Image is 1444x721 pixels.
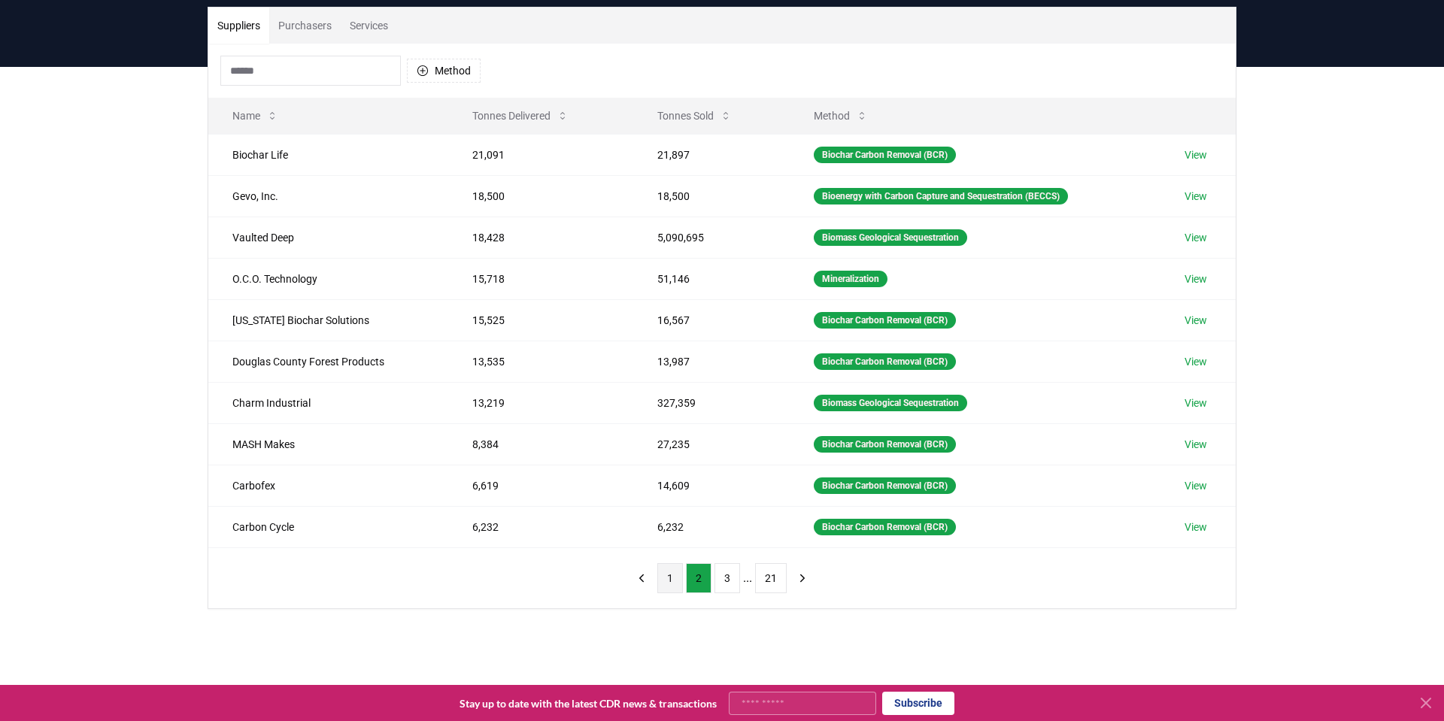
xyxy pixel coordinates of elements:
a: View [1185,478,1207,493]
button: Name [220,101,290,131]
td: 21,897 [633,134,790,175]
a: View [1185,230,1207,245]
td: 27,235 [633,423,790,465]
td: Charm Industrial [208,382,448,423]
td: Douglas County Forest Products [208,341,448,382]
button: 1 [657,563,683,593]
button: Purchasers [269,8,341,44]
button: next page [790,563,815,593]
td: 16,567 [633,299,790,341]
button: Method [407,59,481,83]
button: Suppliers [208,8,269,44]
a: View [1185,271,1207,286]
div: Mineralization [814,271,887,287]
td: 6,619 [448,465,633,506]
button: Tonnes Sold [645,101,744,131]
td: O.C.O. Technology [208,258,448,299]
a: View [1185,354,1207,369]
button: 21 [755,563,787,593]
td: Carbon Cycle [208,506,448,547]
td: 51,146 [633,258,790,299]
a: View [1185,189,1207,204]
td: 8,384 [448,423,633,465]
div: Biochar Carbon Removal (BCR) [814,147,956,163]
div: Biochar Carbon Removal (BCR) [814,436,956,453]
td: 6,232 [448,506,633,547]
button: previous page [629,563,654,593]
div: Biochar Carbon Removal (BCR) [814,519,956,535]
div: Biomass Geological Sequestration [814,229,967,246]
div: Bioenergy with Carbon Capture and Sequestration (BECCS) [814,188,1068,204]
td: [US_STATE] Biochar Solutions [208,299,448,341]
td: 15,525 [448,299,633,341]
td: 13,219 [448,382,633,423]
td: Vaulted Deep [208,217,448,258]
td: 327,359 [633,382,790,423]
td: 15,718 [448,258,633,299]
td: 21,091 [448,134,633,175]
td: 18,500 [448,175,633,217]
button: 2 [686,563,711,593]
td: Biochar Life [208,134,448,175]
div: Biomass Geological Sequestration [814,395,967,411]
div: Biochar Carbon Removal (BCR) [814,477,956,494]
td: 13,987 [633,341,790,382]
td: 14,609 [633,465,790,506]
td: MASH Makes [208,423,448,465]
a: View [1185,437,1207,452]
td: Carbofex [208,465,448,506]
td: 13,535 [448,341,633,382]
a: View [1185,520,1207,535]
button: 3 [714,563,740,593]
td: Gevo, Inc. [208,175,448,217]
li: ... [743,569,752,587]
a: View [1185,313,1207,328]
a: View [1185,147,1207,162]
td: 18,428 [448,217,633,258]
button: Method [802,101,880,131]
div: Biochar Carbon Removal (BCR) [814,312,956,329]
button: Services [341,8,397,44]
button: Tonnes Delivered [460,101,581,131]
a: View [1185,395,1207,410]
td: 5,090,695 [633,217,790,258]
td: 6,232 [633,506,790,547]
td: 18,500 [633,175,790,217]
div: Biochar Carbon Removal (BCR) [814,353,956,370]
